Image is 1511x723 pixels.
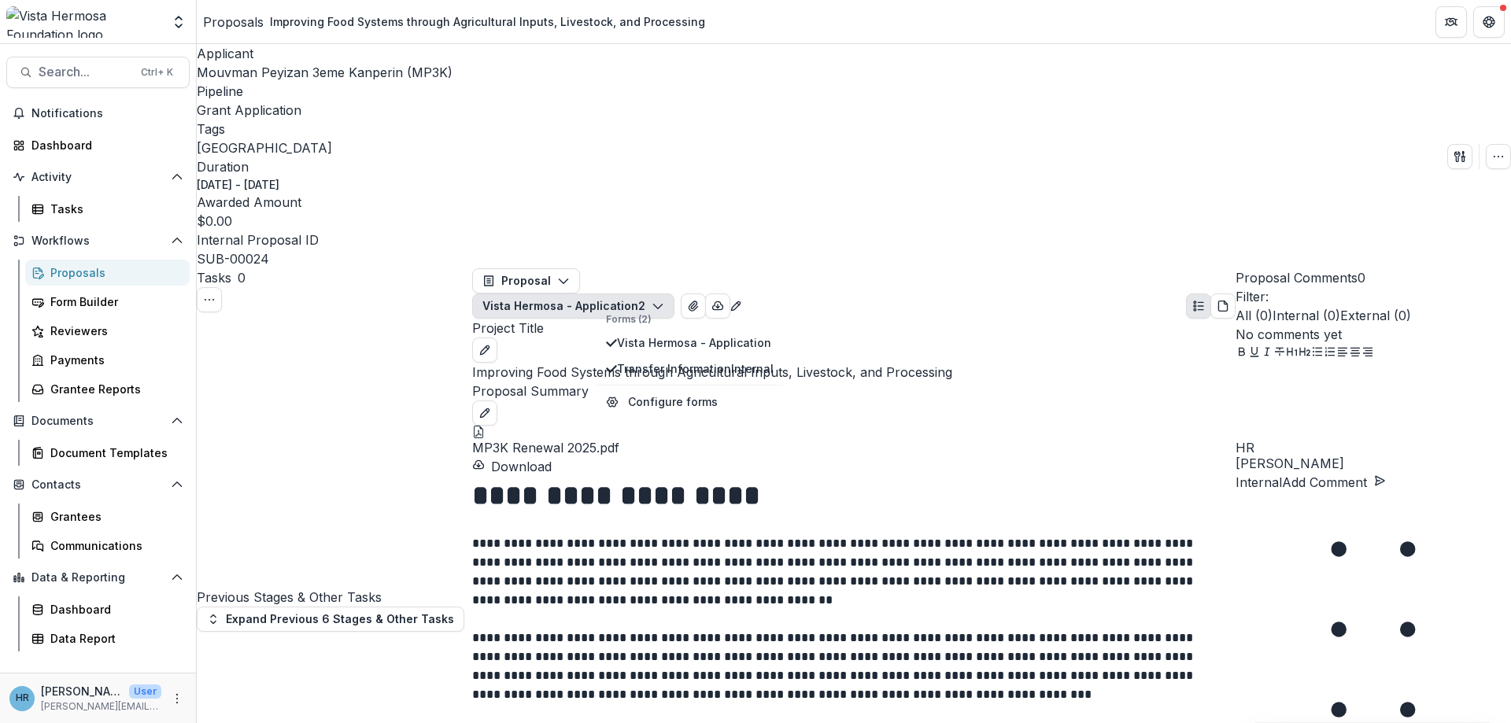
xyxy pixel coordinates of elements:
p: [PERSON_NAME] [1236,454,1511,473]
button: Ordered List [1324,344,1336,363]
button: Add Comment [1282,473,1386,492]
div: Improving Food Systems through Agricultural Inputs, Livestock, and Processing [270,13,705,30]
p: [PERSON_NAME] [41,683,123,699]
span: Search... [39,65,131,79]
div: Form Builder [50,293,177,310]
button: Partners [1435,6,1467,38]
p: Pipeline [197,82,453,101]
button: Expand Previous 6 Stages & Other Tasks [197,607,464,632]
span: Internal [731,362,774,375]
button: Get Help [1473,6,1505,38]
button: Open Documents [6,408,190,433]
span: Activity [31,171,164,184]
p: Forms (2) [606,312,774,326]
h4: Previous Stages & Other Tasks [197,588,472,607]
button: Open Activity [6,164,190,190]
button: View Attached Files [681,293,706,319]
button: Plaintext view [1186,293,1211,319]
button: Search... [6,57,190,88]
span: Documents [31,415,164,428]
button: Align Left [1336,344,1349,363]
a: Communications [25,533,190,559]
button: Open entity switcher [168,6,190,38]
button: PDF view [1210,293,1236,319]
button: Vista Hermosa - Application2 [472,293,674,319]
p: Proposal Summary [472,382,1236,400]
p: Project Title [472,319,1236,338]
p: User [129,684,161,699]
p: Grant Application [197,101,301,120]
p: SUB-00024 [197,249,269,268]
a: Dashboard [6,132,190,158]
button: Open Data & Reporting [6,565,190,590]
a: Tasks [25,196,190,222]
span: Data & Reporting [31,571,164,585]
div: Proposals [50,264,177,281]
a: Grantees [25,504,190,529]
button: More [168,689,187,708]
span: Transfer Information [617,360,774,377]
p: Improving Food Systems through Agricultural Inputs, Livestock, and Processing [472,363,1236,382]
button: download-form-response [472,457,552,476]
p: Filter: [1236,287,1511,306]
a: Data Report [25,625,190,651]
button: Proposal [472,268,580,293]
p: No comments yet [1236,325,1511,344]
a: Grantee Reports [25,376,190,402]
button: Heading 1 [1286,344,1299,363]
span: All ( 0 ) [1236,308,1273,323]
p: $0.00 [197,212,232,231]
button: Toggle View Cancelled Tasks [197,287,222,312]
a: Dashboard [25,596,190,622]
span: Internal ( 0 ) [1273,308,1340,323]
div: Grantee Reports [50,381,177,397]
p: Tags [197,120,453,138]
button: Bold [1236,344,1248,363]
span: Vista Hermosa - Application [617,334,774,351]
p: Awarded Amount [197,193,453,212]
a: Proposals [25,260,190,286]
button: edit [472,338,497,363]
span: Workflows [31,234,164,248]
p: [PERSON_NAME][EMAIL_ADDRESS][DOMAIN_NAME] [41,699,161,714]
div: Payments [50,352,177,368]
div: Communications [50,537,177,554]
a: Reviewers [25,318,190,344]
div: Document Templates [50,444,177,461]
button: Align Right [1361,344,1374,363]
div: Data Report [50,630,177,647]
nav: breadcrumb [203,10,711,33]
img: Vista Hermosa Foundation logo [6,6,161,38]
button: Open Contacts [6,472,190,497]
div: Ctrl + K [138,64,176,81]
span: 0 [1358,270,1365,286]
button: Open Workflows [6,228,190,253]
span: 0 [238,270,246,286]
div: Tasks [50,201,177,217]
button: edit [472,400,497,426]
button: Internal [1236,473,1282,492]
div: Dashboard [31,137,177,153]
div: Reviewers [50,323,177,339]
a: Payments [25,347,190,373]
div: Hannah Roosendaal [1236,441,1511,454]
span: Contacts [31,478,164,492]
p: Duration [197,157,453,176]
div: Grantees [50,508,177,525]
button: Align Center [1349,344,1361,363]
a: Mouvman Peyizan 3eme Kanperin (MP3K) [197,65,453,80]
a: Document Templates [25,440,190,466]
button: Underline [1248,344,1261,363]
a: Proposals [203,13,264,31]
div: Hannah Roosendaal [16,693,29,703]
div: MP3K Renewal 2025.pdfdownload-form-response [472,426,1236,476]
p: Applicant [197,44,453,63]
p: Internal Proposal ID [197,231,453,249]
span: [GEOGRAPHIC_DATA] [197,140,332,156]
span: MP3K Renewal 2025.pdf [472,440,619,456]
button: Bullet List [1311,344,1324,363]
span: Notifications [31,107,183,120]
